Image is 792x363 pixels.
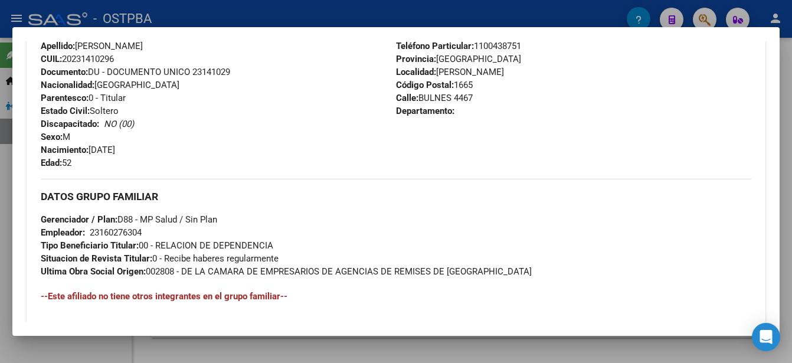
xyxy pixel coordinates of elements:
div: 23160276304 [90,226,142,239]
strong: Nacimiento: [41,145,89,155]
strong: Localidad: [396,67,436,77]
span: [DATE] [41,145,115,155]
strong: Código Postal: [396,80,454,90]
span: [PERSON_NAME] [41,41,143,51]
h3: DATOS GRUPO FAMILIAR [41,190,751,203]
strong: Gerenciador / Plan: [41,214,117,225]
strong: Apellido: [41,41,75,51]
span: 00 - RELACION DE DEPENDENCIA [41,240,273,251]
span: 1100438751 [396,41,521,51]
strong: Departamento: [396,106,454,116]
strong: Parentesco: [41,93,89,103]
strong: Tipo Beneficiario Titular: [41,240,139,251]
span: 0 - Recibe haberes regularmente [41,253,279,264]
span: M [41,132,70,142]
strong: CUIL: [41,54,62,64]
strong: Estado Civil: [41,106,90,116]
strong: Ultima Obra Social Origen: [41,266,146,277]
i: NO (00) [104,119,134,129]
strong: Edad: [41,158,62,168]
strong: Nacionalidad: [41,80,94,90]
strong: Provincia: [396,54,436,64]
strong: Teléfono Particular: [396,41,474,51]
strong: Discapacitado: [41,119,99,129]
span: 20231410296 [41,54,114,64]
span: [GEOGRAPHIC_DATA] [41,80,179,90]
h4: --Este afiliado no tiene otros integrantes en el grupo familiar-- [41,290,751,303]
span: 52 [41,158,71,168]
div: Open Intercom Messenger [752,323,780,351]
strong: Empleador: [41,227,85,238]
span: 0 - Titular [41,93,126,103]
span: 1665 [396,80,473,90]
span: [PERSON_NAME] [396,67,504,77]
strong: Calle: [396,93,418,103]
span: BULNES 4467 [396,93,473,103]
strong: Situacion de Revista Titular: [41,253,152,264]
span: DU - DOCUMENTO UNICO 23141029 [41,67,230,77]
strong: Sexo: [41,132,63,142]
strong: Documento: [41,67,88,77]
span: D88 - MP Salud / Sin Plan [41,214,217,225]
span: Soltero [41,106,119,116]
span: [GEOGRAPHIC_DATA] [396,54,521,64]
span: 002808 - DE LA CAMARA DE EMPRESARIOS DE AGENCIAS DE REMISES DE [GEOGRAPHIC_DATA] [41,266,532,277]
